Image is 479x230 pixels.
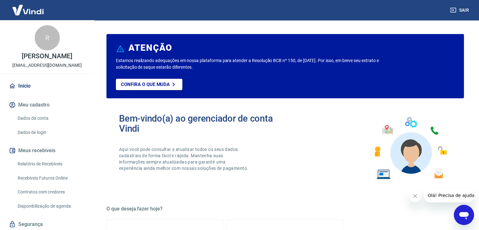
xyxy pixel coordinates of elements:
iframe: Botão para abrir a janela de mensagens [454,205,474,225]
a: Relatório de Recebíveis [15,158,87,170]
p: [PERSON_NAME] [22,53,72,60]
button: Meus recebíveis [8,144,87,158]
iframe: Fechar mensagem [409,190,421,202]
a: Contratos com credores [15,186,87,198]
img: Imagem de um avatar masculino com diversos icones exemplificando as funcionalidades do gerenciado... [369,113,451,183]
p: Confira o que muda [121,82,170,87]
a: Dados de login [15,126,87,139]
p: Aqui você pode consultar e atualizar todos os seus dados cadastrais de forma fácil e rápida. Mant... [119,146,249,171]
p: [EMAIL_ADDRESS][DOMAIN_NAME] [12,62,82,69]
span: Olá! Precisa de ajuda? [4,4,53,9]
img: Vindi [8,0,48,20]
a: Disponibilização de agenda [15,200,87,213]
a: Início [8,79,87,93]
h6: ATENÇÃO [128,45,172,51]
a: Recebíveis Futuros Online [15,172,87,185]
p: Estamos realizando adequações em nossa plataforma para atender a Resolução BCB nº 150, de [DATE].... [116,57,387,71]
iframe: Mensagem da empresa [424,188,474,202]
a: Confira o que muda [116,79,182,90]
a: Dados da conta [15,112,87,125]
h2: Bem-vindo(a) ao gerenciador de conta Vindi [119,113,285,134]
div: R [35,25,60,50]
button: Sair [449,4,471,16]
button: Meu cadastro [8,98,87,112]
h5: O que deseja fazer hoje? [106,206,464,212]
